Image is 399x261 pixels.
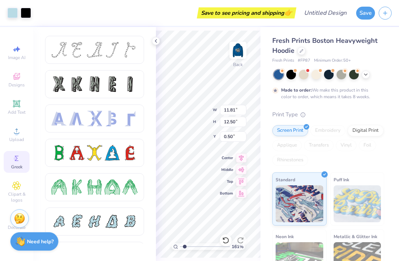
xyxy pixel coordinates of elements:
span: Middle [220,167,233,172]
span: Top [220,179,233,184]
span: Standard [276,176,295,183]
span: Upload [9,137,24,142]
span: 👉 [284,8,292,17]
div: Back [233,61,243,68]
span: Metallic & Glitter Ink [334,233,377,240]
div: Vinyl [336,140,357,151]
span: Neon Ink [276,233,294,240]
span: Greek [11,164,23,170]
span: Image AI [8,55,25,61]
span: Puff Ink [334,176,349,183]
span: Add Text [8,109,25,115]
span: Bottom [220,191,233,196]
span: Center [220,155,233,161]
img: Back [231,43,245,58]
span: Clipart & logos [4,191,30,203]
strong: Need help? [27,238,54,245]
div: We make this product in this color to order, which means it takes 8 weeks. [281,87,372,100]
input: Untitled Design [298,6,352,20]
span: # FP87 [298,58,310,64]
img: Puff Ink [334,185,381,222]
button: Save [356,7,375,20]
div: Print Type [272,110,384,119]
strong: Made to order: [281,87,312,93]
div: Embroidery [310,125,345,136]
div: Foil [359,140,376,151]
div: Transfers [304,140,334,151]
span: Decorate [8,224,25,230]
div: Save to see pricing and shipping [199,7,294,18]
span: 161 % [232,243,243,250]
span: Minimum Order: 50 + [314,58,351,64]
span: Fresh Prints Boston Heavyweight Hoodie [272,36,378,55]
div: Rhinestones [272,155,308,166]
div: Applique [272,140,302,151]
span: Fresh Prints [272,58,294,64]
div: Digital Print [348,125,383,136]
img: Standard [276,185,323,222]
span: Designs [8,82,25,88]
div: Screen Print [272,125,308,136]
